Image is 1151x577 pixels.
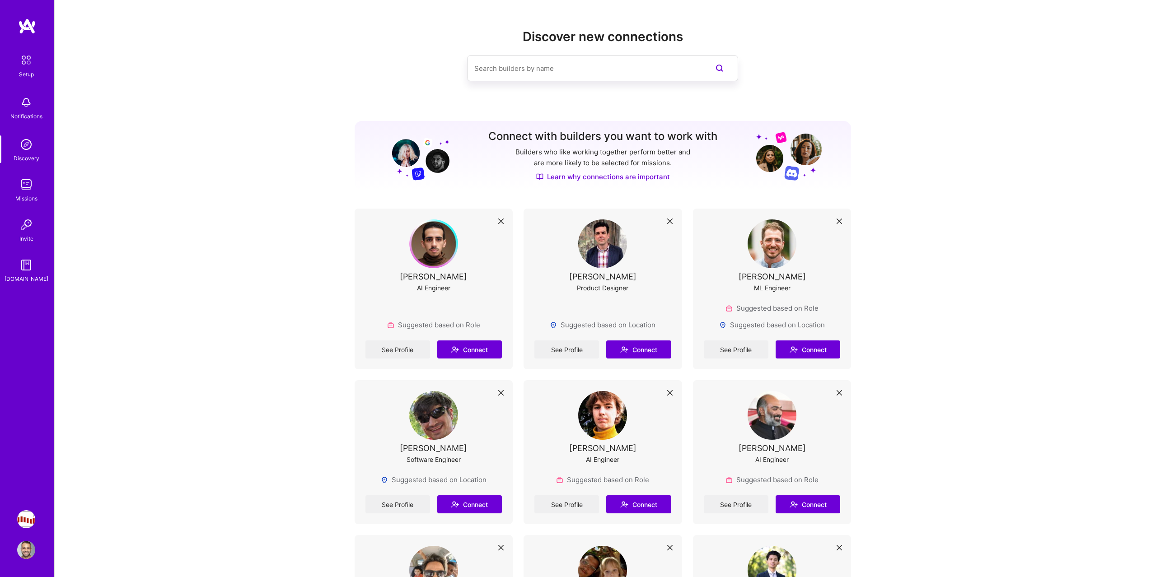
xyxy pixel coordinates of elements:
img: logo [18,18,36,34]
i: icon Connect [790,500,798,508]
div: Invite [19,234,33,243]
img: Role icon [556,476,563,484]
img: User Avatar [17,541,35,559]
p: Builders who like working together perform better and are more likely to be selected for missions. [514,147,692,168]
i: icon SearchPurple [714,63,725,74]
a: Steelbay.ai: AI Engineer for Multi-Agent Platform [15,510,37,528]
i: icon Connect [451,500,459,508]
a: See Profile [365,340,430,358]
div: Suggested based on Role [725,303,819,313]
img: teamwork [17,176,35,194]
button: Connect [776,340,840,358]
a: See Profile [534,495,599,513]
img: Locations icon [381,476,388,484]
div: Suggested based on Role [725,475,819,484]
img: bell [17,93,35,112]
i: icon Close [498,390,504,396]
a: Learn why connections are important [536,172,670,181]
div: [DOMAIN_NAME] [5,274,48,284]
img: User Avatar [578,219,627,268]
img: discovery [17,135,35,154]
img: User Avatar [748,219,796,268]
img: User Avatar [748,391,796,440]
div: Suggested based on Location [381,475,487,484]
img: Role icon [725,476,733,484]
div: Discovery [14,154,39,163]
div: Setup [19,70,34,79]
img: Steelbay.ai: AI Engineer for Multi-Agent Platform [17,510,35,528]
div: [PERSON_NAME] [739,443,806,453]
button: Connect [606,495,671,513]
img: setup [17,51,36,70]
button: Connect [606,340,671,358]
i: icon Close [498,545,504,550]
div: Notifications [10,112,42,121]
div: [PERSON_NAME] [739,272,806,281]
div: Suggested based on Location [719,320,825,330]
h3: Connect with builders you want to work with [488,130,717,143]
a: See Profile [534,340,599,358]
div: [PERSON_NAME] [569,443,636,453]
div: [PERSON_NAME] [400,443,467,453]
a: See Profile [704,340,768,358]
i: icon Close [837,219,842,224]
img: Discover [536,173,543,181]
i: icon Connect [451,345,459,354]
img: Locations icon [719,321,726,329]
img: Grow your network [756,131,822,181]
i: icon Close [837,390,842,396]
div: Suggested based on Location [550,320,655,330]
div: [PERSON_NAME] [400,272,467,281]
i: icon Close [667,545,673,550]
i: icon Close [667,219,673,224]
img: Locations icon [550,321,557,329]
div: ML Engineer [754,283,791,293]
button: Connect [437,340,502,358]
img: User Avatar [409,219,458,268]
img: User Avatar [409,391,458,440]
i: icon Connect [620,500,628,508]
a: See Profile [365,495,430,513]
h2: Discover new connections [355,29,852,44]
input: Search builders by name [474,57,695,80]
i: icon Close [667,390,673,396]
a: User Avatar [15,541,37,559]
div: AI Engineer [755,455,789,464]
div: Missions [15,194,37,203]
div: [PERSON_NAME] [569,272,636,281]
img: guide book [17,256,35,274]
div: Suggested based on Role [387,320,480,330]
div: Suggested based on Role [556,475,649,484]
i: icon Close [498,219,504,224]
div: Product Designer [577,283,628,293]
button: Connect [437,495,502,513]
div: AI Engineer [417,283,450,293]
img: Grow your network [384,131,449,181]
i: icon Connect [790,345,798,354]
img: Invite [17,216,35,234]
i: icon Connect [620,345,628,354]
a: See Profile [704,495,768,513]
img: Role icon [725,305,733,312]
div: AI Engineer [586,455,619,464]
img: Role icon [387,321,394,329]
img: User Avatar [578,391,627,440]
i: icon Close [837,545,842,550]
div: Software Engineer [407,455,461,464]
button: Connect [776,495,840,513]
